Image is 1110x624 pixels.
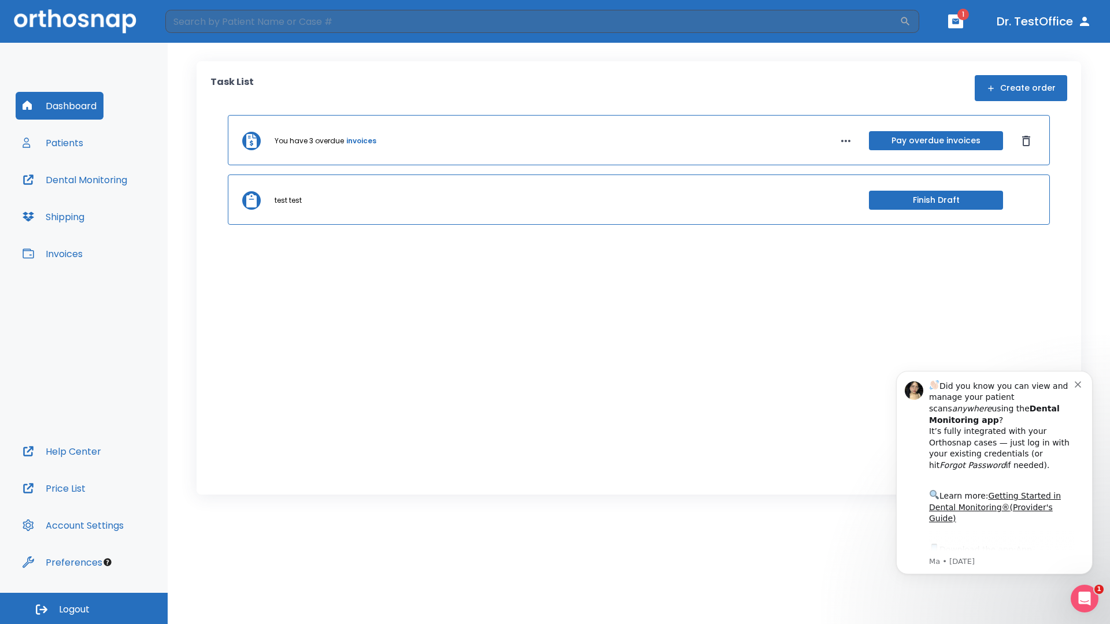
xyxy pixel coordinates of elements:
[210,75,254,101] p: Task List
[1017,132,1035,150] button: Dismiss
[196,25,205,34] button: Dismiss notification
[102,557,113,567] div: Tooltip anchor
[869,131,1003,150] button: Pay overdue invoices
[16,166,134,194] button: Dental Monitoring
[16,474,92,502] button: Price List
[16,129,90,157] button: Patients
[50,191,153,212] a: App Store
[275,136,344,146] p: You have 3 overdue
[879,354,1110,593] iframe: Intercom notifications message
[16,92,103,120] button: Dashboard
[165,10,900,33] input: Search by Patient Name or Case #
[16,240,90,268] button: Invoices
[869,191,1003,210] button: Finish Draft
[14,9,136,33] img: Orthosnap
[1094,585,1104,594] span: 1
[50,188,196,247] div: Download the app: | ​ Let us know if you need help getting started!
[275,195,302,206] p: test test
[16,203,91,231] button: Shipping
[16,511,131,539] button: Account Settings
[50,203,196,213] p: Message from Ma, sent 3w ago
[346,136,376,146] a: invoices
[1071,585,1098,612] iframe: Intercom live chat
[59,603,90,616] span: Logout
[16,437,108,465] button: Help Center
[992,11,1096,32] button: Dr. TestOffice
[16,548,109,576] button: Preferences
[957,9,969,20] span: 1
[975,75,1067,101] button: Create order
